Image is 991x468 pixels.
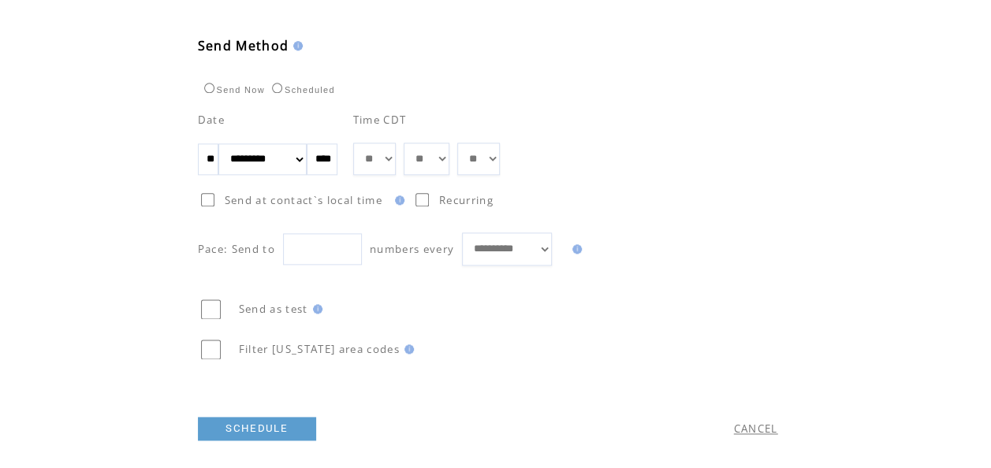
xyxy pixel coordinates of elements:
[198,37,289,54] span: Send Method
[353,113,407,127] span: Time CDT
[289,41,303,50] img: help.gif
[204,83,214,93] input: Send Now
[568,244,582,254] img: help.gif
[198,242,275,256] span: Pace: Send to
[200,85,265,95] label: Send Now
[370,242,454,256] span: numbers every
[198,113,225,127] span: Date
[239,302,308,316] span: Send as test
[439,193,494,207] span: Recurring
[390,195,404,205] img: help.gif
[225,193,382,207] span: Send at contact`s local time
[308,304,322,314] img: help.gif
[198,417,316,440] a: SCHEDULE
[268,85,335,95] label: Scheduled
[239,342,400,356] span: Filter [US_STATE] area codes
[400,344,414,354] img: help.gif
[272,83,282,93] input: Scheduled
[734,422,778,436] a: CANCEL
